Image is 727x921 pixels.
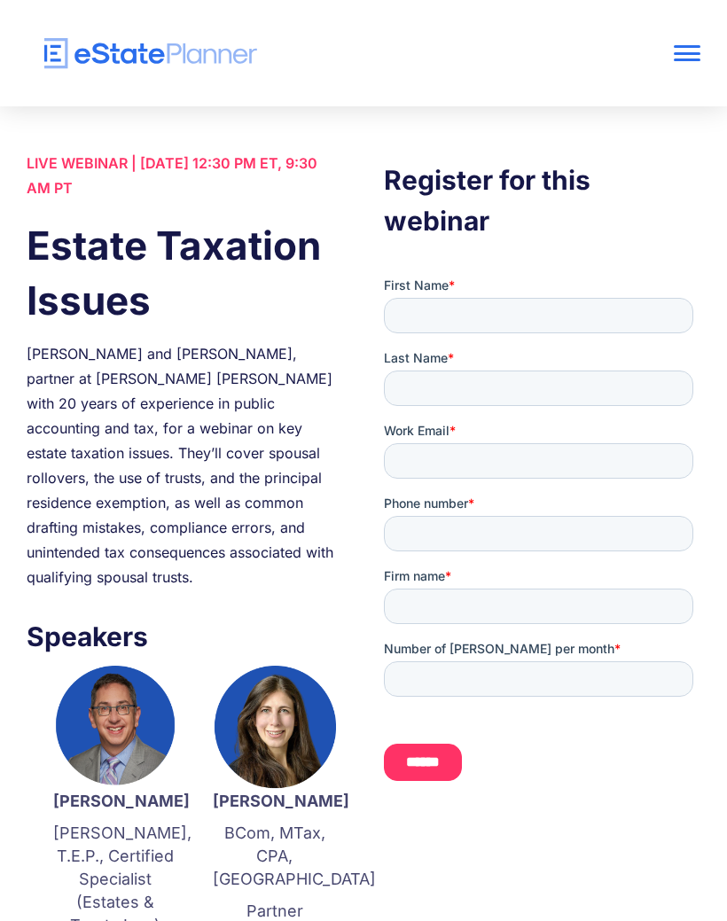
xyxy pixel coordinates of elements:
div: [PERSON_NAME] and [PERSON_NAME], partner at [PERSON_NAME] [PERSON_NAME] with 20 years of experien... [27,341,343,589]
strong: [PERSON_NAME] [53,792,190,810]
a: home [27,38,566,69]
h1: Estate Taxation Issues [27,218,343,328]
h3: Register for this webinar [384,160,700,241]
strong: [PERSON_NAME] [213,792,349,810]
div: LIVE WEBINAR | [DATE] 12:30 PM ET, 9:30 AM PT [27,151,343,200]
p: BCom, MTax, CPA, [GEOGRAPHIC_DATA] [213,822,337,891]
h3: Speakers [27,616,343,657]
iframe: Form 0 [384,277,700,796]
